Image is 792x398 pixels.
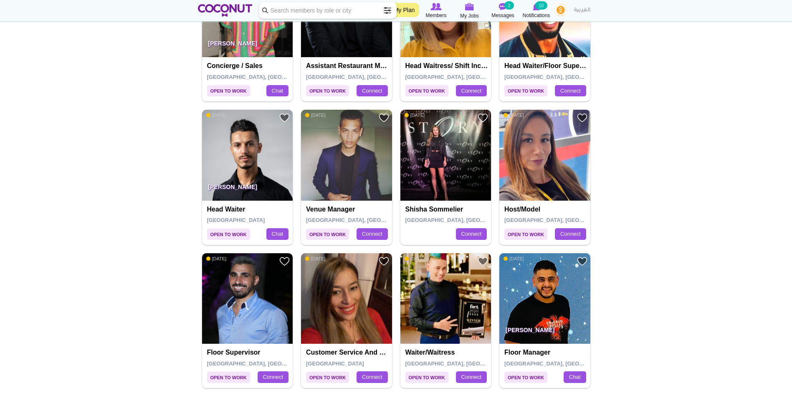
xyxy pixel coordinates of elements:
[207,206,290,213] h4: Head Waiter
[379,113,389,123] a: Add to Favourites
[405,372,448,383] span: Open to Work
[207,229,250,240] span: Open to Work
[478,113,488,123] a: Add to Favourites
[207,85,250,96] span: Open to Work
[266,228,288,240] a: Chat
[504,372,547,383] span: Open to Work
[306,372,349,383] span: Open to Work
[198,4,253,17] img: Home
[206,256,227,262] span: [DATE]
[425,11,446,20] span: Members
[523,11,550,20] span: Notifications
[533,3,540,10] img: Notifications
[535,1,547,10] small: 10
[202,34,293,57] p: [PERSON_NAME]
[206,112,227,118] span: [DATE]
[555,85,586,97] a: Connect
[453,2,486,20] a: My Jobs My Jobs
[486,2,520,20] a: Messages Messages 2
[465,3,474,10] img: My Jobs
[202,177,293,201] p: [PERSON_NAME]
[306,360,364,367] span: [GEOGRAPHIC_DATA]
[306,85,349,96] span: Open to Work
[504,229,547,240] span: Open to Work
[357,371,387,383] a: Connect
[207,349,290,356] h4: Floor Supervisor
[266,85,288,97] a: Chat
[504,62,587,70] h4: Head Waiter/Floor Supervisor
[306,349,389,356] h4: Customer Service and commercial for french railway company
[207,74,326,80] span: [GEOGRAPHIC_DATA], [GEOGRAPHIC_DATA]
[405,360,524,367] span: [GEOGRAPHIC_DATA], [GEOGRAPHIC_DATA]
[504,217,623,223] span: [GEOGRAPHIC_DATA], [GEOGRAPHIC_DATA]
[577,256,587,267] a: Add to Favourites
[504,206,587,213] h4: Host/Model
[430,3,441,10] img: Browse Members
[504,112,524,118] span: [DATE]
[405,349,488,356] h4: Waiter/Waitress
[504,74,623,80] span: [GEOGRAPHIC_DATA], [GEOGRAPHIC_DATA]
[379,256,389,267] a: Add to Favourites
[405,112,425,118] span: [DATE]
[504,85,547,96] span: Open to Work
[405,217,524,223] span: [GEOGRAPHIC_DATA], [GEOGRAPHIC_DATA]
[504,349,587,356] h4: Floor Manager
[207,360,326,367] span: [GEOGRAPHIC_DATA], [GEOGRAPHIC_DATA]
[405,74,524,80] span: [GEOGRAPHIC_DATA], [GEOGRAPHIC_DATA]
[405,206,488,213] h4: Shisha sommelier
[456,85,487,97] a: Connect
[570,2,595,19] a: العربية
[405,62,488,70] h4: Head Waitress/ Shift incharge
[405,85,448,96] span: Open to Work
[305,256,326,262] span: [DATE]
[357,228,387,240] a: Connect
[357,85,387,97] a: Connect
[306,229,349,240] span: Open to Work
[207,62,290,70] h4: Concierge / Sales
[258,371,288,383] a: Connect
[390,3,419,17] a: My Plan
[207,372,250,383] span: Open to Work
[504,1,514,10] small: 2
[405,256,425,262] span: [DATE]
[520,2,553,20] a: Notifications Notifications 10
[460,12,479,20] span: My Jobs
[491,11,514,20] span: Messages
[279,256,290,267] a: Add to Favourites
[306,74,425,80] span: [GEOGRAPHIC_DATA], [GEOGRAPHIC_DATA]
[504,360,623,367] span: [GEOGRAPHIC_DATA], [GEOGRAPHIC_DATA]
[279,113,290,123] a: Add to Favourites
[499,3,507,10] img: Messages
[499,320,590,344] p: [PERSON_NAME]
[306,62,389,70] h4: Assistant Restaurant Manager
[420,2,453,20] a: Browse Members Members
[504,256,524,262] span: [DATE]
[456,371,487,383] a: Connect
[577,113,587,123] a: Add to Favourites
[305,112,326,118] span: [DATE]
[564,371,586,383] a: Chat
[456,228,487,240] a: Connect
[306,217,425,223] span: [GEOGRAPHIC_DATA], [GEOGRAPHIC_DATA]
[478,256,488,267] a: Add to Favourites
[555,228,586,240] a: Connect
[259,2,397,19] input: Search members by role or city
[306,206,389,213] h4: Venue Manager
[207,217,265,223] span: [GEOGRAPHIC_DATA]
